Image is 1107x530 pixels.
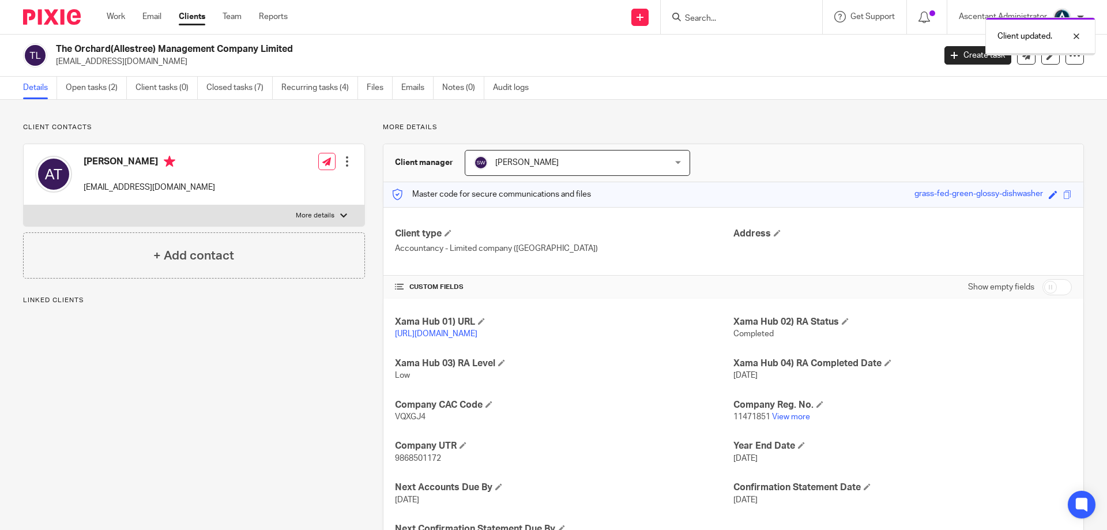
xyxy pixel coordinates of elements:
span: VQXGJ4 [395,413,426,421]
h4: Xama Hub 04) RA Completed Date [733,358,1072,370]
h4: Xama Hub 02) RA Status [733,316,1072,328]
a: Closed tasks (7) [206,77,273,99]
img: svg%3E [23,43,47,67]
h4: Company UTR [395,440,733,452]
a: View more [772,413,810,421]
a: Create task [944,46,1011,65]
a: Work [107,11,125,22]
p: Master code for secure communications and files [392,189,591,200]
p: [EMAIL_ADDRESS][DOMAIN_NAME] [56,56,927,67]
span: [DATE] [733,454,758,463]
a: Client tasks (0) [135,77,198,99]
p: [EMAIL_ADDRESS][DOMAIN_NAME] [84,182,215,193]
h4: Xama Hub 01) URL [395,316,733,328]
h4: Address [733,228,1072,240]
span: [DATE] [395,496,419,504]
h4: CUSTOM FIELDS [395,283,733,292]
a: Email [142,11,161,22]
h4: + Add contact [153,247,234,265]
span: [PERSON_NAME] [495,159,559,167]
p: More details [383,123,1084,132]
p: Accountancy - Limited company ([GEOGRAPHIC_DATA]) [395,243,733,254]
a: Details [23,77,57,99]
img: Ascentant%20Round%20Only.png [1053,8,1071,27]
h2: The Orchard(Allestree) Management Company Limited [56,43,753,55]
a: Clients [179,11,205,22]
span: 9868501172 [395,454,441,463]
h4: Next Accounts Due By [395,482,733,494]
p: More details [296,211,334,220]
a: Reports [259,11,288,22]
img: svg%3E [35,156,72,193]
i: Primary [164,156,175,167]
span: 11471851 [733,413,770,421]
span: [DATE] [733,496,758,504]
a: Team [223,11,242,22]
h3: Client manager [395,157,453,168]
span: Low [395,371,410,379]
span: [DATE] [733,371,758,379]
h4: Company CAC Code [395,399,733,411]
a: Audit logs [493,77,537,99]
h4: [PERSON_NAME] [84,156,215,170]
a: Recurring tasks (4) [281,77,358,99]
img: svg%3E [474,156,488,170]
h4: Client type [395,228,733,240]
span: Completed [733,330,774,338]
div: grass-fed-green-glossy-dishwasher [914,188,1043,201]
h4: Xama Hub 03) RA Level [395,358,733,370]
img: Pixie [23,9,81,25]
a: Emails [401,77,434,99]
a: [URL][DOMAIN_NAME] [395,330,477,338]
h4: Year End Date [733,440,1072,452]
h4: Confirmation Statement Date [733,482,1072,494]
p: Linked clients [23,296,365,305]
h4: Company Reg. No. [733,399,1072,411]
label: Show empty fields [968,281,1034,293]
a: Open tasks (2) [66,77,127,99]
a: Files [367,77,393,99]
a: Notes (0) [442,77,484,99]
p: Client updated. [997,31,1052,42]
p: Client contacts [23,123,365,132]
